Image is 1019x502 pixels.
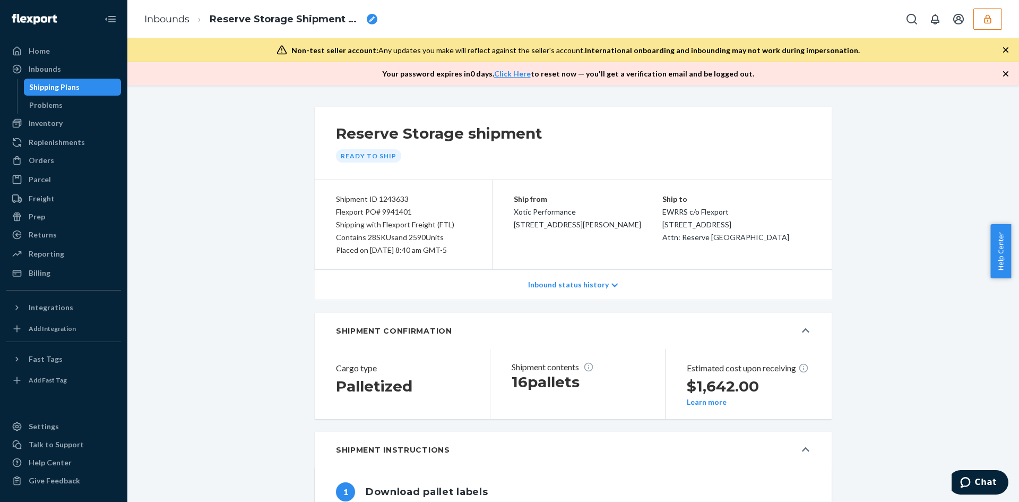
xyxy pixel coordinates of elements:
[336,124,542,143] h2: Reserve Storage shipment
[29,118,63,129] div: Inventory
[336,326,452,336] h5: SHIPMENT CONFIRMATION
[6,208,121,225] a: Prep
[528,279,609,290] p: Inbound status history
[382,69,754,79] p: Your password expires in 0 days . to reset now — you'll get a verification email and be logged out.
[29,82,80,92] div: Shipping Plans
[6,115,121,132] a: Inventory
[948,8,969,30] button: Open account menu
[6,472,121,489] button: Give Feedback
[6,61,121,78] a: Inbounds
[336,445,450,455] h5: Shipment Instructions
[925,8,946,30] button: Open notifications
[514,207,641,229] span: Xotic Performance [STREET_ADDRESS][PERSON_NAME]
[6,152,121,169] a: Orders
[336,244,471,257] div: Placed on [DATE] 8:40 am GMT-5
[29,100,63,110] div: Problems
[494,69,531,78] a: Click Here
[336,206,471,218] div: Flexport PO# 9941401
[24,97,122,114] a: Problems
[6,320,121,337] a: Add Integration
[512,362,635,372] p: Shipment contents
[6,42,121,59] a: Home
[29,64,61,74] div: Inbounds
[29,324,76,333] div: Add Integration
[210,13,362,27] span: Reserve Storage Shipment STI078985ca01
[29,354,63,364] div: Fast Tags
[336,218,471,231] div: Shipping with Flexport Freight (FTL)
[144,13,189,25] a: Inbounds
[29,457,72,468] div: Help Center
[6,372,121,389] a: Add Fast Tag
[6,418,121,435] a: Settings
[952,470,1008,497] iframe: Opens a widget where you can chat to one of our agents
[6,190,121,207] a: Freight
[512,372,635,392] h1: 16 pallets
[6,226,121,243] a: Returns
[6,265,121,282] a: Billing
[687,398,727,406] button: Learn more
[662,193,810,206] p: Ship to
[687,362,810,375] p: Estimated cost upon receiving
[336,482,355,501] span: 1
[29,475,80,486] div: Give Feedback
[6,171,121,188] a: Parcel
[29,211,45,222] div: Prep
[29,268,50,278] div: Billing
[100,8,121,30] button: Close Navigation
[29,46,50,56] div: Home
[336,193,471,206] div: Shipment ID 1243633
[29,229,57,240] div: Returns
[901,8,922,30] button: Open Search Box
[336,362,460,375] header: Cargo type
[29,376,67,385] div: Add Fast Tag
[6,245,121,262] a: Reporting
[136,4,386,35] ol: breadcrumbs
[29,155,54,166] div: Orders
[24,79,122,96] a: Shipping Plans
[291,46,378,55] span: Non-test seller account:
[291,45,860,56] div: Any updates you make will reflect against the seller's account.
[315,313,832,349] button: SHIPMENT CONFIRMATION
[336,149,401,163] div: Ready to ship
[990,224,1011,278] button: Help Center
[29,302,73,313] div: Integrations
[6,299,121,316] button: Integrations
[29,193,55,204] div: Freight
[6,454,121,471] a: Help Center
[6,436,121,453] button: Talk to Support
[6,134,121,151] a: Replenishments
[29,137,85,148] div: Replenishments
[12,14,57,24] img: Flexport logo
[6,351,121,368] button: Fast Tags
[29,174,51,185] div: Parcel
[514,193,662,206] p: Ship from
[585,46,860,55] span: International onboarding and inbounding may not work during impersonation.
[29,249,64,259] div: Reporting
[29,421,59,432] div: Settings
[662,220,789,242] span: [STREET_ADDRESS] Attn: Reserve [GEOGRAPHIC_DATA]
[315,432,832,468] button: Shipment Instructions
[662,206,810,218] p: EWRRS c/o Flexport
[336,377,460,396] h2: Palletized
[336,231,471,244] div: Contains 28 SKUs and 2590 Units
[687,377,810,396] h2: $1,642.00
[29,439,84,450] div: Talk to Support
